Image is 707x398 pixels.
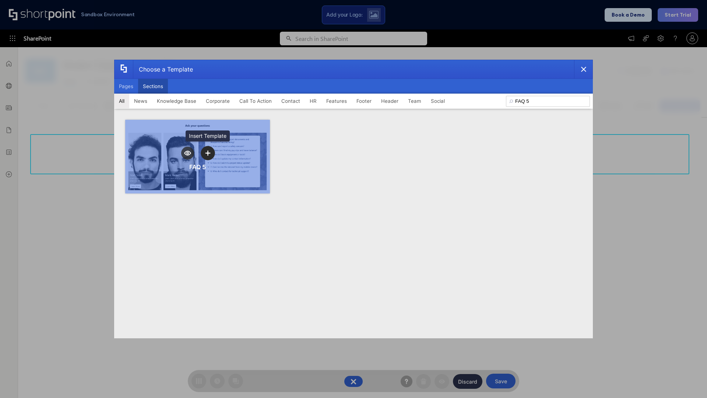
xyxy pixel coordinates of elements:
div: FAQ 5 [189,163,206,171]
button: Pages [114,79,138,94]
button: All [114,94,129,108]
button: HR [305,94,321,108]
button: Contact [277,94,305,108]
button: Sections [138,79,168,94]
button: Footer [352,94,376,108]
button: Corporate [201,94,235,108]
iframe: Chat Widget [670,363,707,398]
button: Knowledge Base [152,94,201,108]
button: Header [376,94,403,108]
div: Choose a Template [133,60,193,78]
input: Search [506,96,590,107]
button: Social [426,94,450,108]
button: Call To Action [235,94,277,108]
button: News [129,94,152,108]
button: Team [403,94,426,108]
div: template selector [114,60,593,338]
button: Features [321,94,352,108]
